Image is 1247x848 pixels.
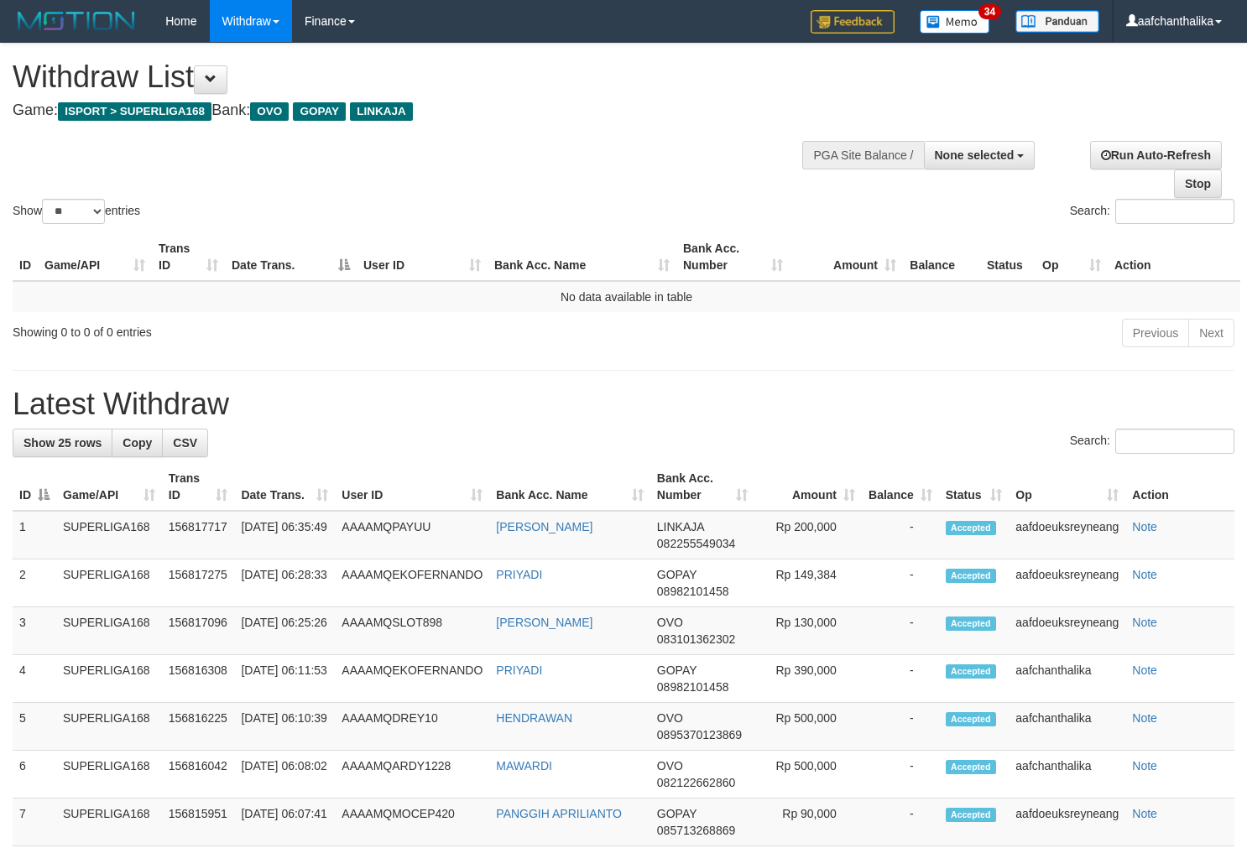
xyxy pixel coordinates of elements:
[38,233,152,281] th: Game/API: activate to sort column ascending
[1132,663,1157,677] a: Note
[657,520,704,533] span: LINKAJA
[13,388,1234,421] h1: Latest Withdraw
[162,429,208,457] a: CSV
[1036,233,1108,281] th: Op: activate to sort column ascending
[225,233,357,281] th: Date Trans.: activate to sort column descending
[754,751,862,799] td: Rp 500,000
[657,728,742,741] span: Copy 0895370123869 to clipboard
[335,703,489,751] td: AAAAMQDREY10
[980,233,1036,281] th: Status
[657,711,683,725] span: OVO
[657,776,735,789] span: Copy 082122662860 to clipboard
[978,4,1001,19] span: 34
[1174,169,1222,198] a: Stop
[1009,511,1125,559] td: aafdoeuksreyneang
[162,559,235,607] td: 156817275
[496,807,622,820] a: PANGGIH APRILIANTO
[754,703,862,751] td: Rp 500,000
[920,10,990,34] img: Button%20Memo.svg
[754,607,862,655] td: Rp 130,000
[234,559,335,607] td: [DATE] 06:28:33
[13,655,56,703] td: 4
[676,233,790,281] th: Bank Acc. Number: activate to sort column ascending
[1132,568,1157,581] a: Note
[754,655,862,703] td: Rp 390,000
[1015,10,1099,33] img: panduan.png
[496,568,542,581] a: PRIYADI
[924,141,1036,169] button: None selected
[13,751,56,799] td: 6
[862,559,939,607] td: -
[162,799,235,846] td: 156815951
[13,429,112,457] a: Show 25 rows
[488,233,676,281] th: Bank Acc. Name: activate to sort column ascending
[946,664,996,679] span: Accepted
[234,607,335,655] td: [DATE] 06:25:26
[56,799,162,846] td: SUPERLIGA168
[13,233,38,281] th: ID
[1070,199,1234,224] label: Search:
[1132,711,1157,725] a: Note
[657,824,735,837] span: Copy 085713268869 to clipboard
[13,607,56,655] td: 3
[152,233,225,281] th: Trans ID: activate to sort column ascending
[657,585,729,598] span: Copy 08982101458 to clipboard
[13,199,140,224] label: Show entries
[13,799,56,846] td: 7
[862,751,939,799] td: -
[1009,655,1125,703] td: aafchanthalika
[1009,463,1125,511] th: Op: activate to sort column ascending
[162,703,235,751] td: 156816225
[162,511,235,559] td: 156817717
[162,655,235,703] td: 156816308
[13,559,56,607] td: 2
[1132,807,1157,820] a: Note
[173,436,197,450] span: CSV
[1125,463,1234,511] th: Action
[946,760,996,774] span: Accepted
[1108,233,1240,281] th: Action
[250,102,289,121] span: OVO
[56,511,162,559] td: SUPERLIGA168
[234,511,335,559] td: [DATE] 06:35:49
[657,680,729,694] span: Copy 08982101458 to clipboard
[811,10,895,34] img: Feedback.jpg
[496,759,552,773] a: MAWARDI
[657,632,735,646] span: Copy 083101362302 to clipboard
[234,655,335,703] td: [DATE] 06:11:53
[650,463,754,511] th: Bank Acc. Number: activate to sort column ascending
[754,511,862,559] td: Rp 200,000
[657,807,697,820] span: GOPAY
[1115,429,1234,454] input: Search:
[23,436,102,450] span: Show 25 rows
[1090,141,1222,169] a: Run Auto-Refresh
[496,520,592,533] a: [PERSON_NAME]
[802,141,923,169] div: PGA Site Balance /
[234,751,335,799] td: [DATE] 06:08:02
[56,703,162,751] td: SUPERLIGA168
[1188,319,1234,347] a: Next
[1009,559,1125,607] td: aafdoeuksreyneang
[13,317,507,341] div: Showing 0 to 0 of 0 entries
[754,559,862,607] td: Rp 149,384
[946,569,996,583] span: Accepted
[1070,429,1234,454] label: Search:
[162,751,235,799] td: 156816042
[754,799,862,846] td: Rp 90,000
[790,233,903,281] th: Amount: activate to sort column ascending
[862,655,939,703] td: -
[1009,751,1125,799] td: aafchanthalika
[657,663,697,677] span: GOPAY
[1132,520,1157,533] a: Note
[946,521,996,535] span: Accepted
[496,616,592,629] a: [PERSON_NAME]
[1009,799,1125,846] td: aafdoeuksreyneang
[1132,616,1157,629] a: Note
[939,463,1010,511] th: Status: activate to sort column ascending
[13,511,56,559] td: 1
[657,616,683,629] span: OVO
[657,759,683,773] span: OVO
[350,102,413,121] span: LINKAJA
[496,663,542,677] a: PRIYADI
[862,607,939,655] td: -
